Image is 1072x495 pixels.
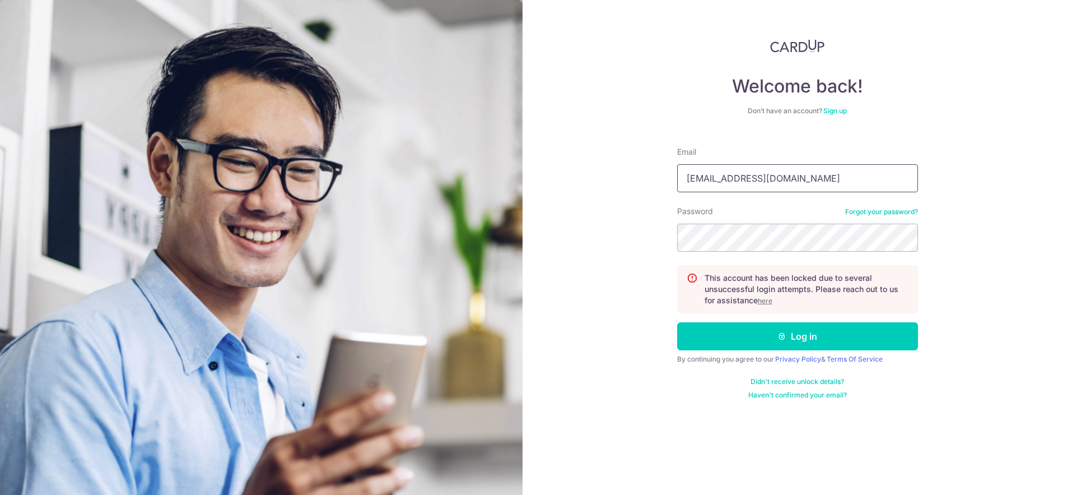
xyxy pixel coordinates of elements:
[677,164,918,192] input: Enter your Email
[677,146,696,158] label: Email
[775,355,821,363] a: Privacy Policy
[770,39,825,53] img: CardUp Logo
[677,355,918,364] div: By continuing you agree to our &
[751,377,844,386] a: Didn't receive unlock details?
[758,297,772,305] a: here
[677,322,918,350] button: Log in
[677,107,918,115] div: Don’t have an account?
[823,107,847,115] a: Sign up
[705,272,908,306] p: This account has been locked due to several unsuccessful login attempts. Please reach out to us f...
[748,391,847,400] a: Haven't confirmed your email?
[827,355,883,363] a: Terms Of Service
[677,75,918,98] h4: Welcome back!
[845,207,918,216] a: Forgot your password?
[677,206,713,217] label: Password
